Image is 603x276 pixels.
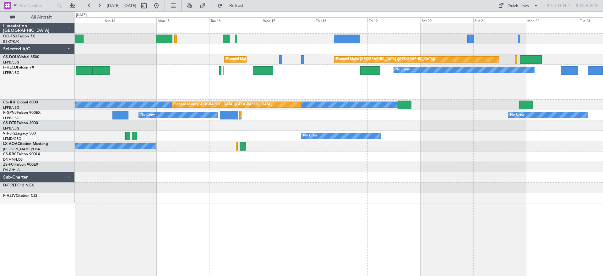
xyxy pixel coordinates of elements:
[51,17,104,23] div: Sat 13
[303,131,318,141] div: No Crew
[209,17,262,23] div: Tue 16
[19,1,55,10] input: Trip Number
[3,55,18,59] span: CS-DOU
[3,121,38,125] a: CS-DTRFalcon 2000
[3,152,40,156] a: CS-RRCFalcon 900LX
[226,55,325,64] div: Planned Maint [GEOGRAPHIC_DATA] ([GEOGRAPHIC_DATA])
[156,17,209,23] div: Mon 15
[3,35,18,38] span: OO-FSX
[367,17,420,23] div: Fri 19
[3,168,20,172] a: FALA/HLA
[3,111,41,115] a: F-GPNJFalcon 900EX
[3,142,48,146] a: LX-AOACitation Mustang
[508,3,529,9] div: Quick Links
[473,17,526,23] div: Sun 21
[3,163,14,167] span: ZS-FCI
[215,1,252,11] button: Refresh
[104,17,156,23] div: Sun 14
[262,17,315,23] div: Wed 17
[3,70,19,75] a: LFPB/LBG
[3,132,16,135] span: 9H-LPZ
[3,194,37,198] a: F-HJJVCitation CJ2
[315,17,367,23] div: Thu 18
[3,121,17,125] span: CS-DTR
[3,142,18,146] span: LX-AOA
[3,60,19,65] a: LFPB/LBG
[3,111,17,115] span: F-GPNJ
[510,110,524,120] div: No Crew
[3,147,40,152] a: [PERSON_NAME]/QSA
[3,105,19,110] a: LFPB/LBG
[3,194,16,198] span: F-HJJV
[3,132,36,135] a: 9H-LPZLegacy 500
[495,1,541,11] button: Quick Links
[421,17,473,23] div: Sat 20
[526,17,579,23] div: Mon 22
[107,3,136,8] span: [DATE] - [DATE]
[3,101,38,104] a: CS-JHHGlobal 6000
[336,55,435,64] div: Planned Maint [GEOGRAPHIC_DATA] ([GEOGRAPHIC_DATA])
[3,35,35,38] a: OO-FSXFalcon 7X
[3,136,21,141] a: LFMD/CEQ
[3,39,19,44] a: EBKT/KJK
[3,126,19,131] a: LFPB/LBG
[3,184,15,187] span: D-FIRE
[3,101,17,104] span: CS-JHH
[7,12,68,22] button: All Aircraft
[3,152,17,156] span: CS-RRC
[3,184,34,187] a: D-FIREPC12 NGX
[3,55,39,59] a: CS-DOUGlobal 6500
[140,110,155,120] div: No Crew
[173,100,272,109] div: Planned Maint [GEOGRAPHIC_DATA] ([GEOGRAPHIC_DATA])
[395,65,410,75] div: No Crew
[224,3,250,8] span: Refresh
[3,163,38,167] a: ZS-FCIFalcon 900EX
[3,66,34,69] a: F-HECDFalcon 7X
[3,116,19,120] a: LFPB/LBG
[16,15,66,19] span: All Aircraft
[3,66,17,69] span: F-HECD
[3,157,23,162] a: DNMM/LOS
[76,13,87,18] div: [DATE]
